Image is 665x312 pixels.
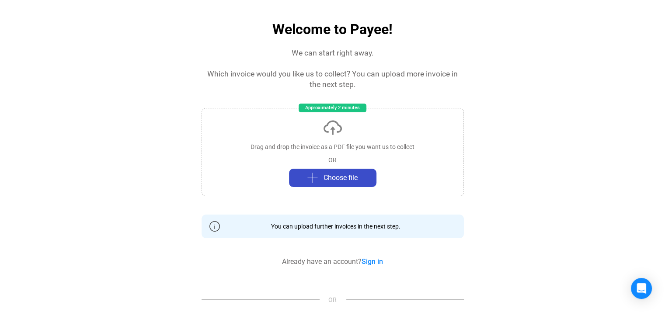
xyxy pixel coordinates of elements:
div: Drag and drop the invoice as a PDF file you want us to collect [251,142,414,151]
h1: Welcome to Payee! [272,22,393,37]
div: Approximately 2 minutes [299,104,366,112]
div: We can start right away. [292,48,374,58]
div: Open Intercom Messenger [631,278,652,299]
img: plus-grey [307,173,318,183]
button: plus-greyChoose file [289,169,376,187]
span: Choose file [324,173,358,183]
div: You can upload further invoices in the next step. [265,222,400,231]
img: info-grey-outline [209,221,220,232]
span: OR [320,295,346,304]
img: upload-cloud [322,117,343,138]
div: Already have an account? [282,257,383,267]
div: OR [328,156,337,164]
a: Sign in [362,257,383,266]
div: Which invoice would you like us to collect? You can upload more invoice in the next step. [202,69,464,90]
